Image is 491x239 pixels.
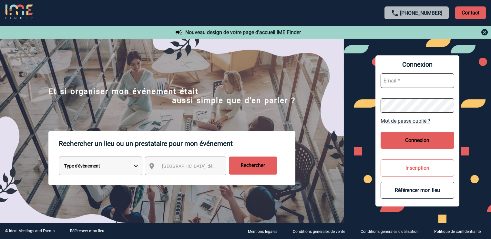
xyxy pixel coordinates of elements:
p: Rechercher un lieu ou un prestataire pour mon événement [59,131,295,157]
a: Politique de confidentialité [429,228,491,234]
a: [PHONE_NUMBER] [400,10,442,16]
p: Mentions légales [248,229,277,234]
input: Email * [381,73,454,88]
button: Référencer mon lieu [381,182,454,199]
p: Contact [455,6,486,19]
p: Politique de confidentialité [434,229,481,234]
a: Conditions générales d'utilisation [355,228,429,234]
button: Connexion [381,132,454,149]
span: [GEOGRAPHIC_DATA], département, région... [162,164,252,169]
div: © Ideal Meetings and Events [5,229,55,233]
span: Connexion [381,61,454,68]
a: Conditions générales de vente [288,228,355,234]
input: Rechercher [229,157,277,175]
img: call-24-px.png [391,9,399,17]
button: Inscription [381,159,454,177]
a: Mentions légales [243,228,288,234]
p: Conditions générales de vente [293,229,345,234]
a: Mot de passe oublié ? [381,118,454,124]
a: Référencer mon lieu [70,229,104,233]
p: Conditions générales d'utilisation [361,229,419,234]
